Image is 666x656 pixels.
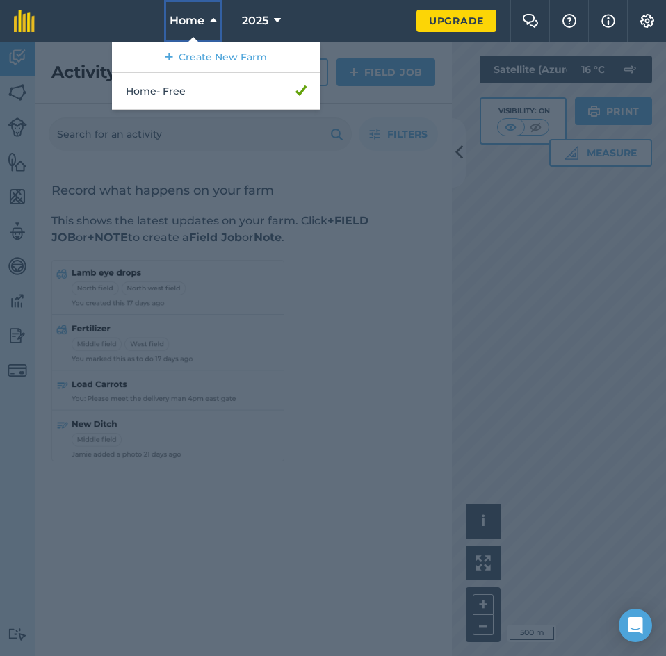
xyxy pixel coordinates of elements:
img: A cog icon [639,14,656,28]
a: Create New Farm [112,42,320,73]
a: Upgrade [416,10,496,32]
img: fieldmargin Logo [14,10,35,32]
span: 2025 [242,13,268,29]
span: Home [170,13,204,29]
img: A question mark icon [561,14,578,28]
div: Open Intercom Messenger [619,609,652,642]
a: Home- Free [112,73,320,110]
img: svg+xml;base64,PHN2ZyB4bWxucz0iaHR0cDovL3d3dy53My5vcmcvMjAwMC9zdmciIHdpZHRoPSIxNyIgaGVpZ2h0PSIxNy... [601,13,615,29]
img: Two speech bubbles overlapping with the left bubble in the forefront [522,14,539,28]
